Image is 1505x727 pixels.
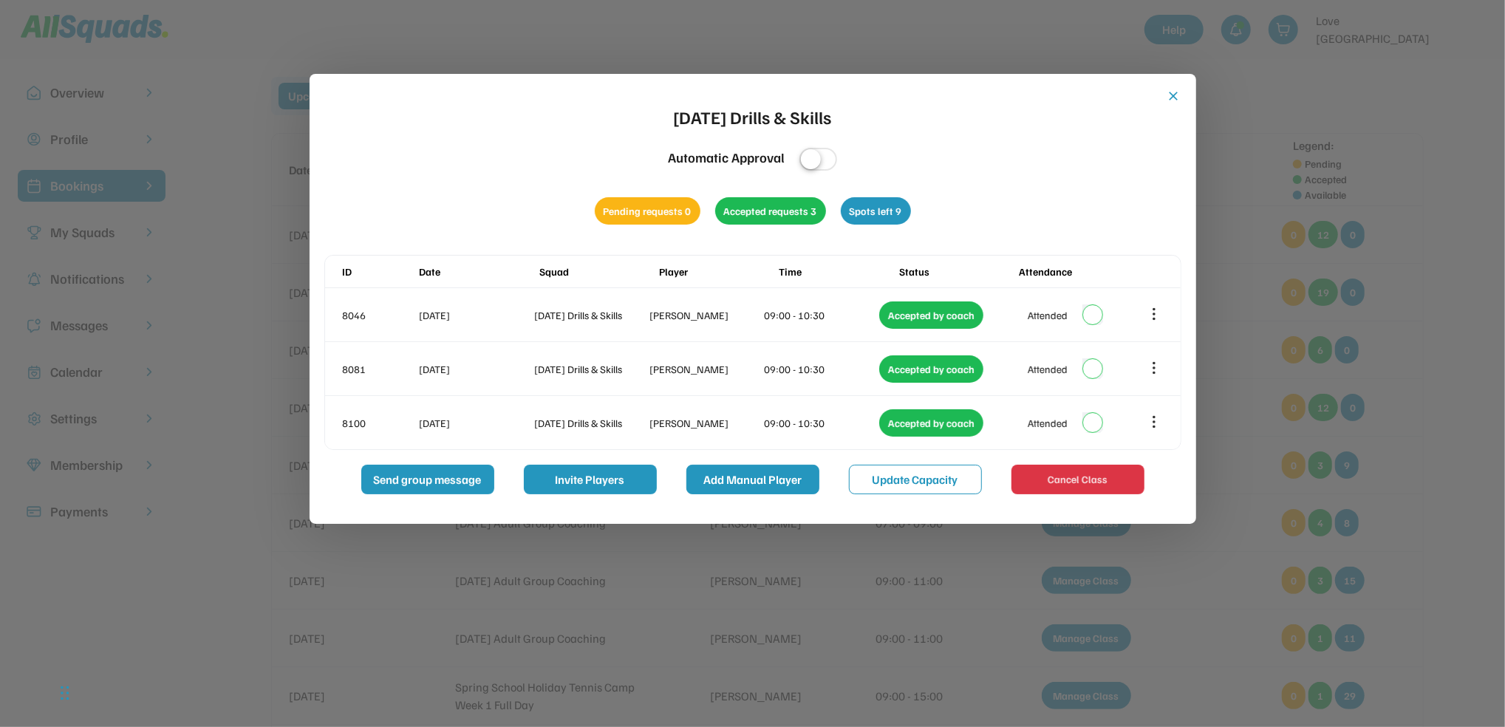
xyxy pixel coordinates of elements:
div: [DATE] Drills & Skills [534,307,646,323]
div: [DATE] [420,415,532,431]
div: Accepted by coach [879,301,983,329]
div: [PERSON_NAME] [649,361,762,377]
div: [DATE] Drills & Skills [534,361,646,377]
div: Time [779,264,895,279]
div: [PERSON_NAME] [649,415,762,431]
div: Status [899,264,1016,279]
div: Attendance [1019,264,1136,279]
button: Cancel Class [1011,465,1144,494]
div: Accepted by coach [879,409,983,437]
div: Accepted requests 3 [715,197,826,225]
div: [DATE] Drills & Skills [534,415,646,431]
button: Update Capacity [849,465,982,494]
div: 09:00 - 10:30 [765,415,877,431]
button: Send group message [361,465,494,494]
button: close [1167,89,1181,103]
div: Attended [1028,415,1068,431]
div: [DATE] [420,361,532,377]
button: Invite Players [524,465,657,494]
div: [DATE] Drills & Skills [674,103,832,130]
button: Add Manual Player [686,465,819,494]
div: Player [659,264,776,279]
div: Spots left 9 [841,197,911,225]
div: [PERSON_NAME] [649,307,762,323]
div: Automatic Approval [668,148,785,168]
div: ID [343,264,417,279]
div: Attended [1028,307,1068,323]
div: Squad [539,264,656,279]
div: Date [420,264,536,279]
div: 09:00 - 10:30 [765,361,877,377]
div: Attended [1028,361,1068,377]
div: Pending requests 0 [595,197,700,225]
div: 8046 [343,307,417,323]
div: 8081 [343,361,417,377]
div: [DATE] [420,307,532,323]
div: 8100 [343,415,417,431]
div: 09:00 - 10:30 [765,307,877,323]
div: Accepted by coach [879,355,983,383]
